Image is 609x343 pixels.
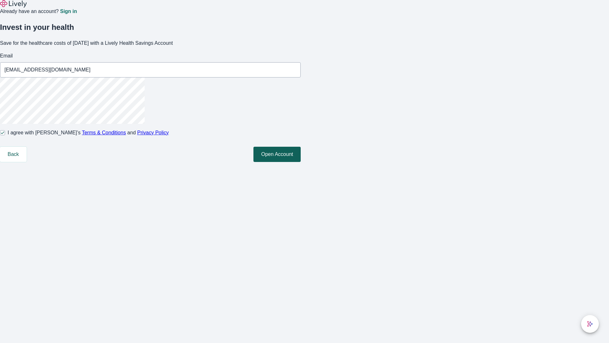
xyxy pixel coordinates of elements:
a: Terms & Conditions [82,130,126,135]
span: I agree with [PERSON_NAME]’s and [8,129,169,137]
a: Privacy Policy [137,130,169,135]
button: Open Account [253,147,301,162]
svg: Lively AI Assistant [587,321,593,327]
a: Sign in [60,9,77,14]
button: chat [581,315,599,333]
